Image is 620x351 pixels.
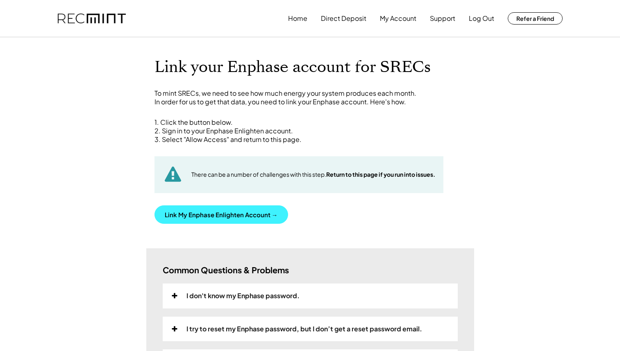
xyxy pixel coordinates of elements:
div: 1. Click the button below. 2. Sign in to your Enphase Enlighten account. 3. Select "Allow Access"... [154,118,466,144]
h1: Link your Enphase account for SRECs [154,58,466,77]
div: I don't know my Enphase password. [186,292,300,300]
strong: Return to this page if you run into issues. [326,171,435,178]
button: Support [430,10,455,27]
div: To mint SRECs, we need to see how much energy your system produces each month. In order for us to... [154,89,466,106]
button: Home [288,10,307,27]
button: Link My Enphase Enlighten Account → [154,205,288,224]
button: Refer a Friend [508,12,563,25]
img: recmint-logotype%403x.png [58,13,126,24]
div: There can be a number of challenges with this step. [191,171,435,179]
h3: Common Questions & Problems [163,265,289,275]
button: Log Out [469,10,494,27]
button: My Account [380,10,416,27]
div: I try to reset my Enphase password, but I don’t get a reset password email. [186,325,422,333]
button: Direct Deposit [321,10,366,27]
